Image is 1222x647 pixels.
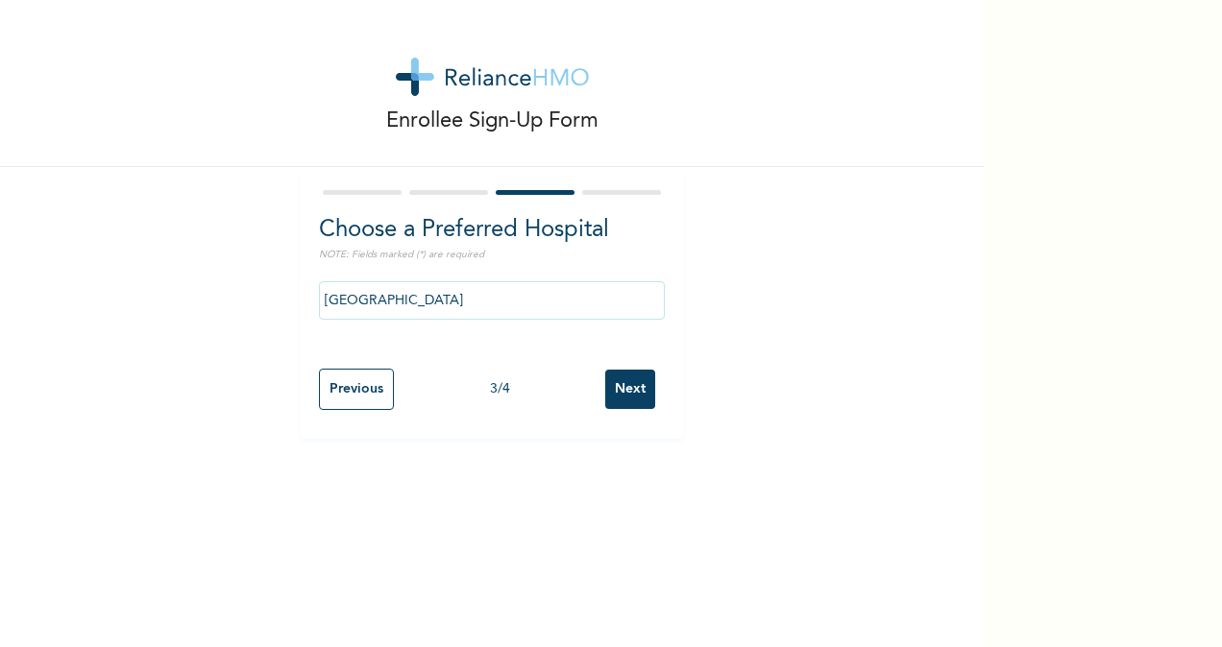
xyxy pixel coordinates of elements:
p: Enrollee Sign-Up Form [386,106,599,137]
input: Next [605,370,655,409]
input: Previous [319,369,394,410]
img: logo [396,58,589,96]
div: 3 / 4 [394,379,605,399]
p: NOTE: Fields marked (*) are required [319,248,665,262]
input: Search by name, address or governorate [319,281,665,320]
h2: Choose a Preferred Hospital [319,213,665,248]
